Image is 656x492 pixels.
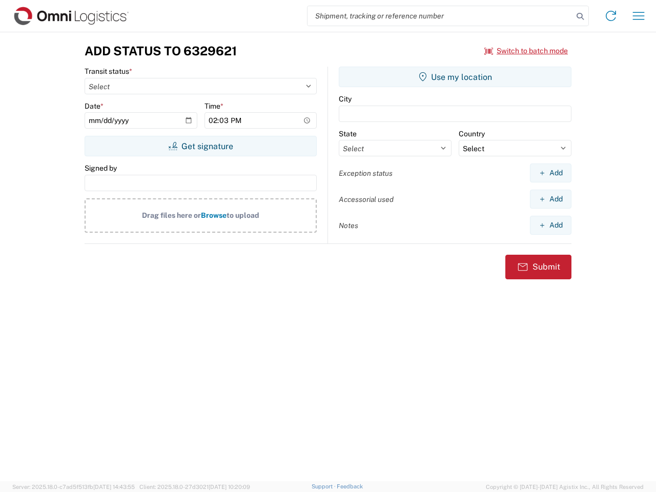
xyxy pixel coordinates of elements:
[12,484,135,490] span: Server: 2025.18.0-c7ad5f513fb
[312,483,337,489] a: Support
[339,221,358,230] label: Notes
[85,44,237,58] h3: Add Status to 6329621
[484,43,568,59] button: Switch to batch mode
[486,482,644,491] span: Copyright © [DATE]-[DATE] Agistix Inc., All Rights Reserved
[85,101,104,111] label: Date
[227,211,259,219] span: to upload
[505,255,571,279] button: Submit
[339,67,571,87] button: Use my location
[209,484,250,490] span: [DATE] 10:20:09
[201,211,227,219] span: Browse
[85,67,132,76] label: Transit status
[339,94,352,104] label: City
[339,195,394,204] label: Accessorial used
[337,483,363,489] a: Feedback
[139,484,250,490] span: Client: 2025.18.0-27d3021
[93,484,135,490] span: [DATE] 14:43:55
[459,129,485,138] label: Country
[530,190,571,209] button: Add
[339,169,393,178] label: Exception status
[530,216,571,235] button: Add
[142,211,201,219] span: Drag files here or
[85,163,117,173] label: Signed by
[339,129,357,138] label: State
[307,6,573,26] input: Shipment, tracking or reference number
[85,136,317,156] button: Get signature
[530,163,571,182] button: Add
[204,101,223,111] label: Time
